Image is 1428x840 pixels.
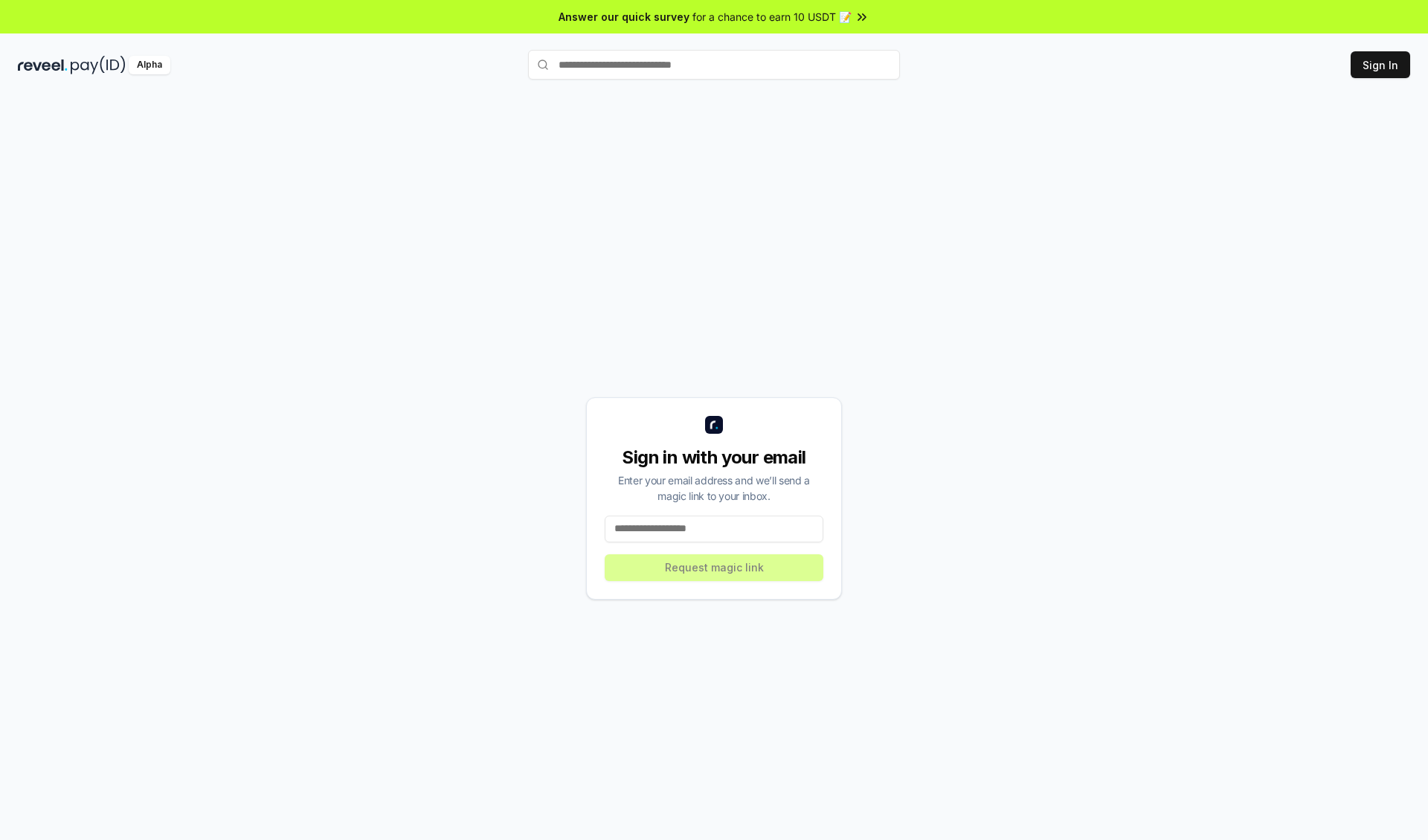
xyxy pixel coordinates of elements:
span: for a chance to earn 10 USDT 📝 [692,9,852,25]
img: pay_id [71,56,126,74]
img: reveel_dark [18,56,68,74]
div: Enter your email address and we’ll send a magic link to your inbox. [605,472,823,504]
button: Sign In [1351,51,1410,78]
div: Alpha [129,56,170,74]
img: logo_small [705,416,723,434]
span: Answer our quick survey [559,9,689,25]
div: Sign in with your email [605,446,823,469]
